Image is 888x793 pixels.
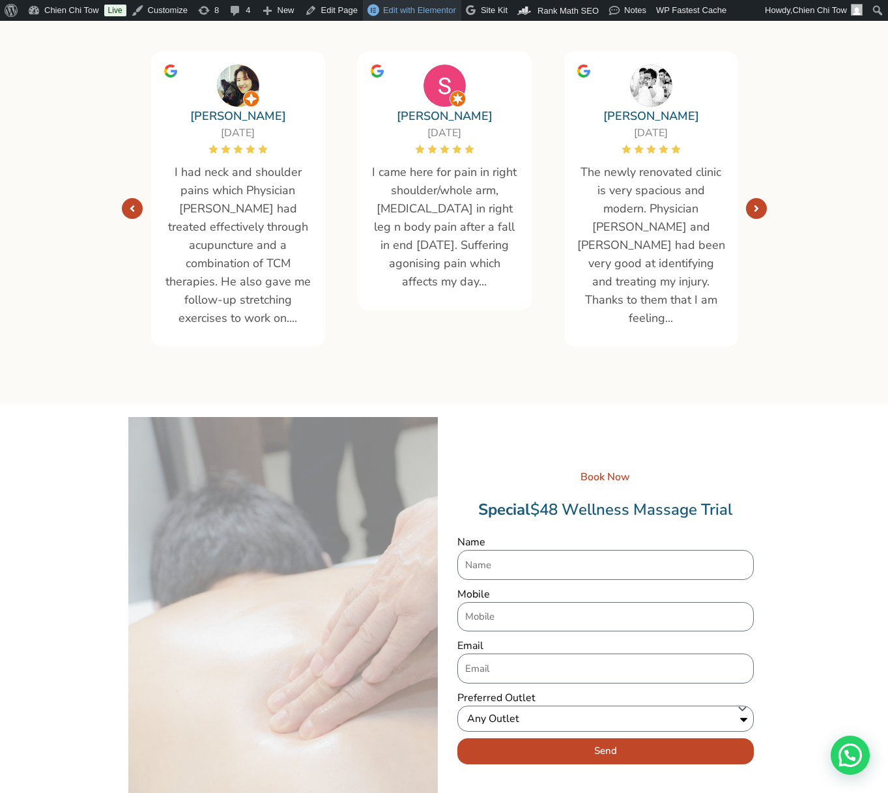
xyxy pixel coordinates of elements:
[221,126,255,140] span: [DATE]
[190,107,286,125] a: [PERSON_NAME]
[630,65,672,107] img: Beng Chuan Quek
[122,198,143,219] a: Next
[397,107,493,125] a: [PERSON_NAME]
[634,126,668,140] span: [DATE]
[457,738,754,764] button: Send
[383,5,456,15] span: Edit with Elementor
[457,586,490,602] label: Mobile
[457,498,754,521] h2: $48 Wellness Massage Trial
[371,163,519,291] span: I came here for pain in right shoulder/whole arm, [MEDICAL_DATA] in right leg n body pain after a...
[457,550,754,580] input: Name
[457,469,754,485] h2: Book Now
[164,163,312,327] span: I had neck and shoulder pains which Physician [PERSON_NAME] had treated effectively through acupu...
[457,534,485,550] label: Name
[537,6,599,16] span: Rank Math SEO
[457,654,754,684] input: Email
[594,746,617,756] span: Send
[457,534,754,771] form: CCT Wellness Trial
[577,163,725,327] span: The newly renovated clinic is very spacious and modern. Physician [PERSON_NAME] and [PERSON_NAME]...
[457,638,483,654] label: Email
[217,65,259,107] img: Li-Ling Sitoh
[746,198,767,219] a: Next
[792,5,847,15] span: Chien Chi Tow
[423,65,466,107] img: Saberah Khan
[104,5,126,16] a: Live
[481,5,508,15] span: Site Kit
[457,602,754,632] input: Only numbers and phone characters (#, -, *, etc) are accepted.
[457,690,536,706] label: Preferred Outlet
[427,126,461,140] span: [DATE]
[603,107,699,125] a: [PERSON_NAME]
[478,499,530,520] b: Special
